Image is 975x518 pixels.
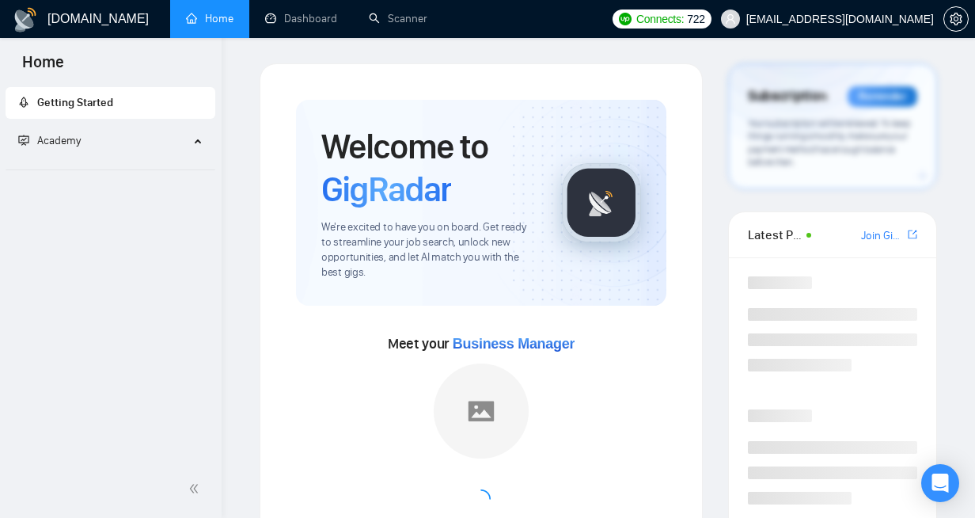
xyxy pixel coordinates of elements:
[748,83,826,110] span: Subscription
[687,10,704,28] span: 722
[265,12,337,25] a: dashboardDashboard
[861,227,905,245] a: Join GigRadar Slack Community
[186,12,233,25] a: homeHome
[562,163,641,242] img: gigradar-logo.png
[748,225,802,245] span: Latest Posts from the GigRadar Community
[434,364,529,459] img: placeholder.png
[6,163,215,173] li: Academy Homepage
[725,13,736,25] span: user
[321,168,451,211] span: GigRadar
[453,336,575,352] span: Business Manager
[9,51,77,84] span: Home
[636,10,684,28] span: Connects:
[321,220,537,280] span: We're excited to have you on board. Get ready to streamline your job search, unlock new opportuni...
[472,489,491,508] span: loading
[188,481,204,497] span: double-left
[369,12,427,25] a: searchScanner
[18,97,29,108] span: rocket
[18,135,29,146] span: fund-projection-screen
[908,227,917,242] a: export
[943,13,969,25] a: setting
[37,134,81,147] span: Academy
[13,7,38,32] img: logo
[748,117,910,169] span: Your subscription will be renewed. To keep things running smoothly, make sure your payment method...
[6,87,215,119] li: Getting Started
[921,464,959,502] div: Open Intercom Messenger
[18,134,81,147] span: Academy
[37,96,113,109] span: Getting Started
[388,335,575,352] span: Meet your
[943,6,969,32] button: setting
[944,13,968,25] span: setting
[321,125,537,211] h1: Welcome to
[908,228,917,241] span: export
[619,13,632,25] img: upwork-logo.png
[848,86,917,107] div: Reminder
